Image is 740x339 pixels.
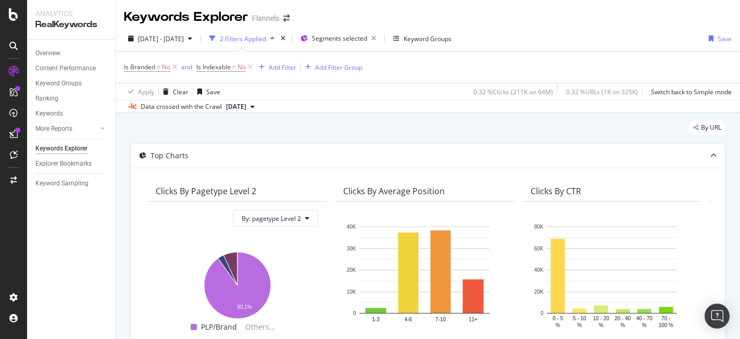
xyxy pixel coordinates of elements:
div: Clear [173,87,189,96]
span: = [157,62,160,71]
text: 20K [347,267,356,273]
text: 30K [347,246,356,252]
button: Switch back to Simple mode [647,83,732,100]
div: Analytics [35,8,107,19]
a: Content Performance [35,63,108,74]
div: Flannels [252,13,279,23]
text: % [556,322,560,328]
span: [DATE] - [DATE] [138,34,184,43]
button: [DATE] [222,101,259,113]
span: No [162,60,170,74]
text: % [620,322,625,328]
text: 60K [534,246,544,252]
text: 0 - 5 [553,316,563,321]
span: Is Indexable [196,62,231,71]
div: and [181,62,192,71]
text: 10 - 20 [593,316,610,321]
a: Keywords [35,108,108,119]
div: Clicks By Average Position [343,186,445,196]
text: 5 - 10 [573,316,586,321]
text: 40 - 70 [636,316,653,321]
div: Switch back to Simple mode [651,87,732,96]
a: Keyword Groups [35,78,108,89]
div: Keyword Groups [35,78,82,89]
text: 70 - [661,316,670,321]
div: 0.32 % URLs ( 1K on 325K ) [566,87,638,96]
text: 20K [534,289,544,295]
div: Ranking [35,93,58,104]
div: Apply [138,87,154,96]
a: Explorer Bookmarks [35,158,108,169]
span: Is Branded [124,62,155,71]
div: Keyword Sampling [35,178,89,189]
div: Add Filter [269,63,296,72]
button: Save [193,83,220,100]
div: Save [206,87,220,96]
a: Overview [35,48,108,59]
text: 0 [541,310,544,316]
div: Keywords [35,108,63,119]
button: and [181,62,192,72]
div: Keyword Groups [404,34,451,43]
div: times [279,33,287,44]
div: Open Intercom Messenger [705,304,730,329]
div: Data crossed with the Crawl [141,102,222,111]
text: 80K [534,224,544,230]
div: Keywords Explorer [124,8,248,26]
text: % [642,322,647,328]
div: Explorer Bookmarks [35,158,92,169]
span: Others... [241,321,280,333]
div: Overview [35,48,60,59]
span: = [232,62,236,71]
span: By URL [701,124,721,131]
a: Ranking [35,93,108,104]
button: By: pagetype Level 2 [233,210,318,227]
div: legacy label [689,120,725,135]
text: % [577,322,582,328]
div: Top Charts [150,150,189,161]
div: arrow-right-arrow-left [283,15,290,22]
span: No [237,60,246,74]
span: 2025 Jul. 31st [226,102,246,111]
a: More Reports [35,123,97,134]
text: 40K [534,267,544,273]
div: Add Filter Group [315,63,362,72]
div: Clicks By CTR [531,186,581,196]
span: By: pagetype Level 2 [242,214,301,223]
text: 40K [347,224,356,230]
button: Segments selected [296,30,380,47]
div: 2 Filters Applied [220,34,266,43]
text: 0 [353,310,356,316]
div: A chart. [156,246,318,321]
a: Keywords Explorer [35,143,108,154]
span: PLP/Brand [201,321,237,333]
svg: A chart. [343,221,506,330]
text: 4-6 [405,317,412,322]
div: Content Performance [35,63,96,74]
div: 0.32 % Clicks ( 211K on 64M ) [473,87,553,96]
button: Add Filter Group [301,61,362,73]
text: 1-3 [372,317,380,322]
div: Clicks By pagetype Level 2 [156,186,256,196]
text: 11+ [469,317,478,322]
button: Save [705,30,732,47]
button: Clear [159,83,189,100]
svg: A chart. [531,221,693,330]
text: 100 % [659,322,673,328]
a: Keyword Sampling [35,178,108,189]
button: 2 Filters Applied [205,30,279,47]
span: Segments selected [312,34,367,43]
button: [DATE] - [DATE] [124,30,196,47]
text: 10K [347,289,356,295]
div: RealKeywords [35,19,107,31]
button: Apply [124,83,154,100]
text: % [599,322,604,328]
button: Keyword Groups [389,30,456,47]
text: 20 - 40 [614,316,631,321]
div: Keywords Explorer [35,143,87,154]
button: Add Filter [255,61,296,73]
div: More Reports [35,123,72,134]
text: 7-10 [435,317,446,322]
